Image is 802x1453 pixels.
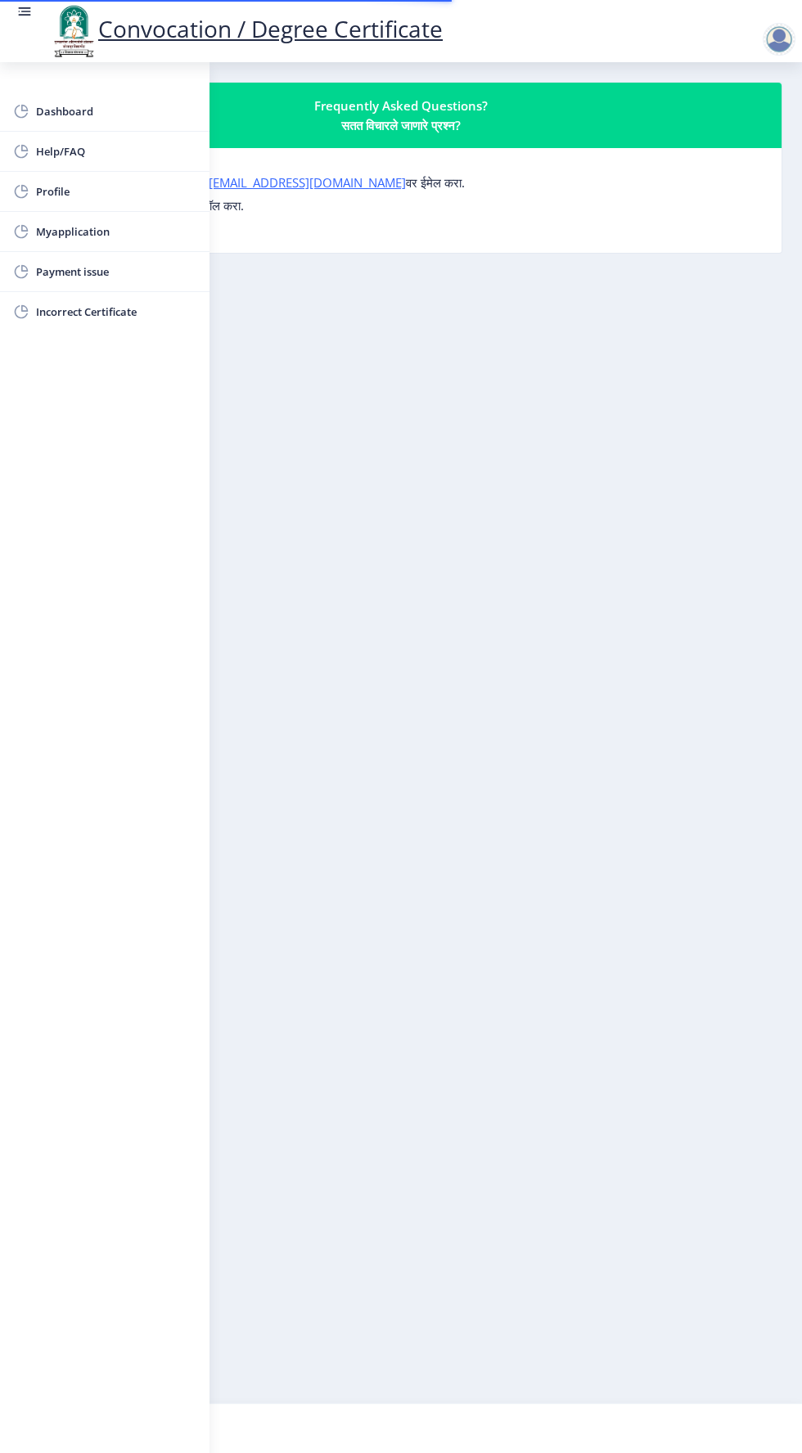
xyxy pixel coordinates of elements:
[36,142,196,161] span: Help/FAQ
[53,174,465,191] label: कोणत्याही प्रश्नासाठी, कृपया आम्हाला वर ईमेल करा.
[40,96,762,135] div: Frequently Asked Questions? सतत विचारले जाणारे प्रश्न?
[36,222,196,241] span: Myapplication
[36,101,196,121] span: Dashboard
[209,174,406,191] a: [EMAIL_ADDRESS][DOMAIN_NAME]
[36,182,196,201] span: Profile
[36,302,196,322] span: Incorrect Certificate
[49,3,98,59] img: logo
[53,197,749,214] p: किंवा आम्हाला 9702301302वर कॉल करा.
[36,262,196,281] span: Payment issue
[49,13,443,44] a: Convocation / Degree Certificate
